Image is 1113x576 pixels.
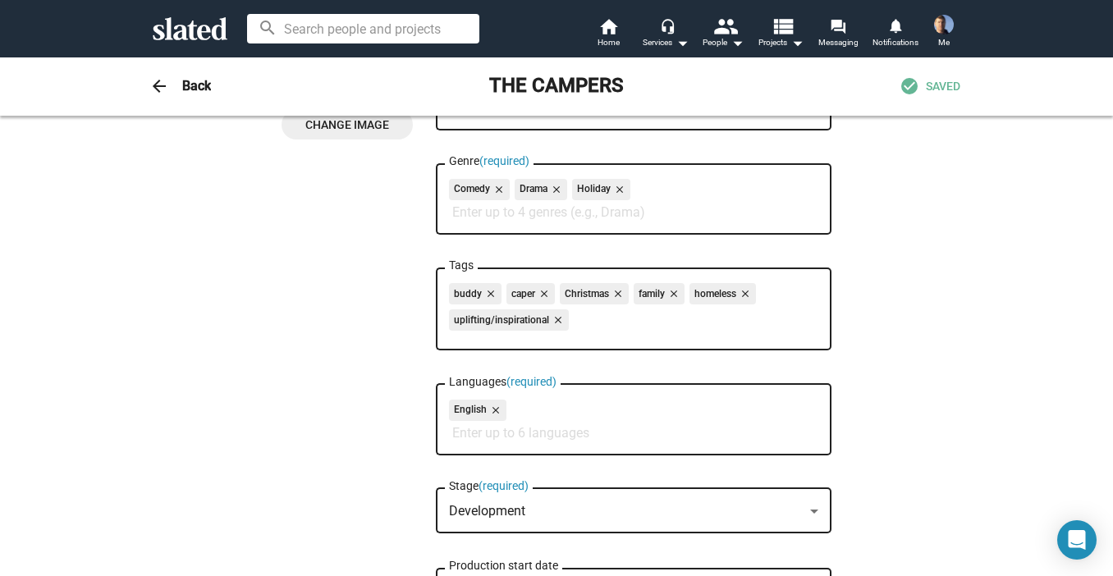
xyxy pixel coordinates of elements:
[934,15,954,34] img: Joel Cousins
[736,286,751,301] mat-icon: close
[694,16,752,53] button: People
[490,182,505,197] mat-icon: close
[660,18,675,33] mat-icon: headset_mic
[182,77,211,94] h3: Back
[282,110,413,139] button: Change Image
[449,503,525,519] mat-select-trigger: Development
[489,73,624,99] h2: THE CAMPERS
[689,283,756,304] mat-chip: homeless
[703,33,744,53] div: People
[535,286,550,301] mat-icon: close
[506,283,555,304] mat-chip: caper
[873,33,918,53] span: Notifications
[924,11,964,54] button: Joel CousinsMe
[598,16,618,36] mat-icon: home
[926,79,960,94] span: SAVED
[579,16,637,53] a: Home
[787,33,807,53] mat-icon: arrow_drop_down
[452,426,822,441] input: Enter up to 6 languages
[713,14,737,38] mat-icon: people
[867,16,924,53] a: Notifications
[809,16,867,53] a: Messaging
[560,283,629,304] mat-chip: Christmas
[487,403,502,418] mat-icon: close
[643,33,689,53] div: Services
[149,76,169,96] mat-icon: arrow_back
[449,400,506,421] mat-chip: English
[900,76,919,96] mat-icon: check_circle
[634,283,685,304] mat-chip: family
[752,16,809,53] button: Projects
[449,309,569,331] mat-chip: uplifting/inspirational
[665,286,680,301] mat-icon: close
[547,182,562,197] mat-icon: close
[771,14,795,38] mat-icon: view_list
[598,33,620,53] span: Home
[549,313,564,327] mat-icon: close
[637,16,694,53] button: Services
[830,18,845,34] mat-icon: forum
[727,33,747,53] mat-icon: arrow_drop_down
[515,179,567,200] mat-chip: Drama
[758,33,804,53] span: Projects
[938,33,950,53] span: Me
[672,33,692,53] mat-icon: arrow_drop_down
[247,14,479,43] input: Search people and projects
[482,286,497,301] mat-icon: close
[611,182,625,197] mat-icon: close
[818,33,859,53] span: Messaging
[609,286,624,301] mat-icon: close
[449,179,510,200] mat-chip: Comedy
[1057,520,1097,560] div: Open Intercom Messenger
[887,17,903,33] mat-icon: notifications
[452,205,822,220] input: Enter up to 4 genres (e.g., Drama)
[449,283,502,304] mat-chip: buddy
[295,110,400,139] span: Change Image
[572,179,630,200] mat-chip: Holiday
